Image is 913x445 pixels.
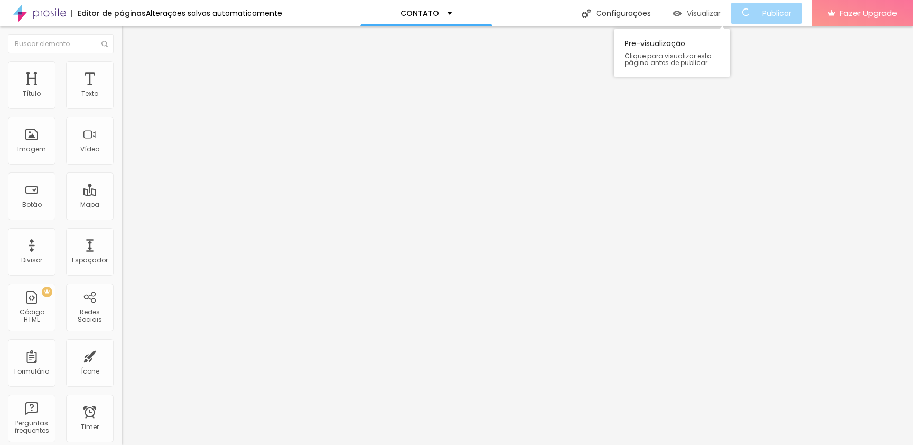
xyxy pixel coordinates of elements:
p: CONTATO [400,10,439,17]
button: Publicar [731,3,802,24]
div: Vídeo [80,146,99,153]
div: Título [23,90,41,97]
iframe: Editor [122,26,913,445]
img: Icone [582,9,591,18]
span: Clique para visualizar esta página antes de publicar. [625,52,720,66]
div: Botão [22,201,42,208]
span: Visualizar [687,9,721,17]
div: Editor de páginas [71,10,146,17]
div: Divisor [21,257,42,264]
div: Formulário [14,368,49,375]
div: Alterações salvas automaticamente [146,10,282,17]
button: Visualizar [662,3,731,24]
div: Pre-visualização [614,29,730,77]
div: Perguntas frequentes [11,420,52,435]
div: Código HTML [11,308,52,324]
span: Publicar [762,9,791,17]
div: Imagem [17,146,46,153]
div: Timer [81,423,99,431]
div: Texto [81,90,98,97]
input: Buscar elemento [8,34,114,53]
img: view-1.svg [673,9,682,18]
span: Fazer Upgrade [840,8,897,17]
div: Espaçador [72,257,108,264]
div: Mapa [80,201,99,208]
div: Redes Sociais [69,308,110,324]
img: Icone [101,41,108,47]
div: Ícone [81,368,99,375]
